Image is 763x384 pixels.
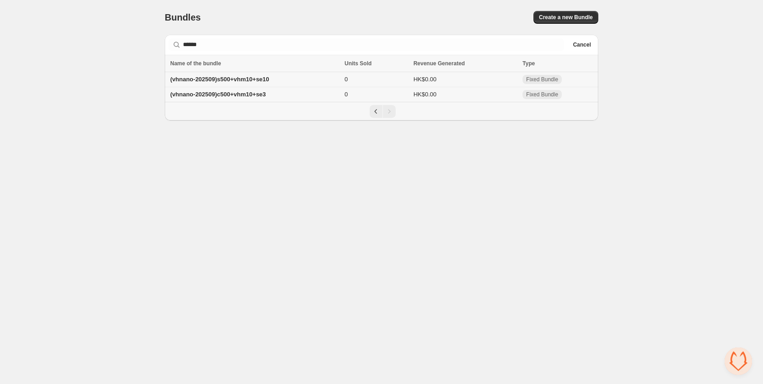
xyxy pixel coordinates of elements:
[345,59,381,68] button: Units Sold
[413,76,437,83] span: HK$0.00
[533,11,598,24] button: Create a new Bundle
[573,41,591,48] span: Cancel
[170,59,339,68] div: Name of the bundle
[539,14,593,21] span: Create a new Bundle
[165,102,598,121] nav: Pagination
[725,347,752,375] a: 开放式聊天
[345,59,371,68] span: Units Sold
[165,12,201,23] h1: Bundles
[345,91,348,98] span: 0
[345,76,348,83] span: 0
[526,76,558,83] span: Fixed Bundle
[370,105,382,118] button: Previous
[170,91,266,98] span: (vhnano-202509)c500+vhm10+se3
[526,91,558,98] span: Fixed Bundle
[413,59,465,68] span: Revenue Generated
[170,76,269,83] span: (vhnano-202509)s500+vhm10+se10
[413,91,437,98] span: HK$0.00
[523,59,593,68] div: Type
[413,59,474,68] button: Revenue Generated
[570,39,595,50] button: Cancel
